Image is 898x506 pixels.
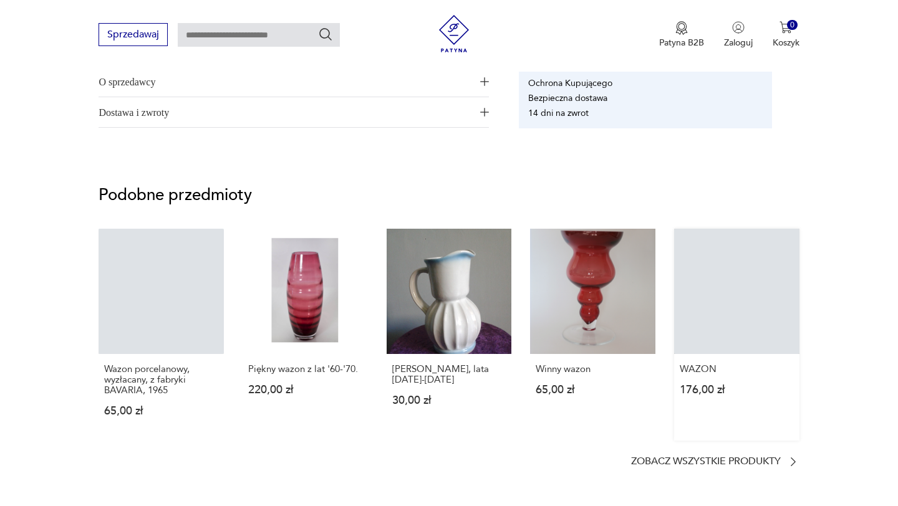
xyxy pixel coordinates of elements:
[528,77,612,88] li: Ochrona Kupującego
[104,406,218,416] p: 65,00 zł
[104,364,218,396] p: Wazon porcelanowy, wyzłacany, z fabryki BAVARIA, 1965
[243,229,368,441] a: Piękny wazon z lat '60-'70.Piękny wazon z lat '60-'70.220,00 zł
[480,108,489,117] img: Ikona plusa
[631,457,781,465] p: Zobacz wszystkie produkty
[99,31,168,40] a: Sprzedawaj
[536,384,650,395] p: 65,00 zł
[659,21,704,49] a: Ikona medaluPatyna B2B
[99,97,489,127] button: Ikona plusaDostawa i zwroty
[99,23,168,46] button: Sprzedawaj
[392,395,506,406] p: 30,00 zł
[248,384,362,395] p: 220,00 zł
[530,229,655,441] a: Winny wazonWinny wazon65,00 zł
[99,67,489,97] button: Ikona plusaO sprzedawcy
[680,384,794,395] p: 176,00 zł
[392,364,506,385] p: [PERSON_NAME], lata [DATE]-[DATE]
[773,37,799,49] p: Koszyk
[99,67,471,97] span: O sprzedawcy
[528,107,589,118] li: 14 dni na zwrot
[435,15,473,52] img: Patyna - sklep z meblami i dekoracjami vintage
[480,77,489,86] img: Ikona plusa
[732,21,745,34] img: Ikonka użytkownika
[318,27,333,42] button: Szukaj
[387,229,512,441] a: Wazon Bolesławiec, lata 1920-1940[PERSON_NAME], lata [DATE]-[DATE]30,00 zł
[773,21,799,49] button: 0Koszyk
[99,97,471,127] span: Dostawa i zwroty
[680,364,794,375] p: WAZON
[675,21,688,35] img: Ikona medalu
[99,229,224,441] a: Wazon porcelanowy, wyzłacany, z fabryki BAVARIA, 1965Wazon porcelanowy, wyzłacany, z fabryki BAVA...
[631,456,799,468] a: Zobacz wszystkie produkty
[787,20,798,31] div: 0
[536,364,650,375] p: Winny wazon
[659,37,704,49] p: Patyna B2B
[724,37,753,49] p: Zaloguj
[99,188,799,203] p: Podobne przedmioty
[674,229,799,441] a: WAZONWAZON176,00 zł
[528,92,607,103] li: Bezpieczna dostawa
[724,21,753,49] button: Zaloguj
[780,21,792,34] img: Ikona koszyka
[659,21,704,49] button: Patyna B2B
[248,364,362,375] p: Piękny wazon z lat '60-'70.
